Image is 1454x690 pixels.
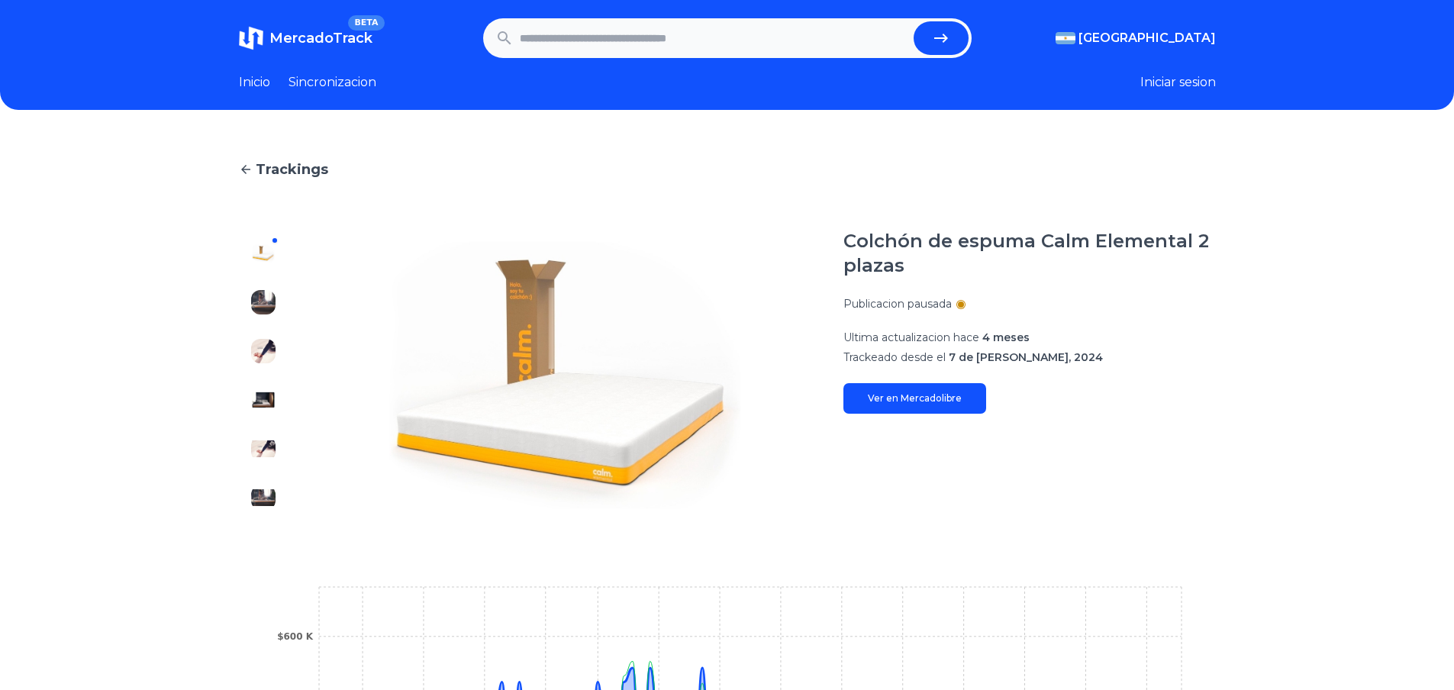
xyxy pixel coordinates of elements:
button: [GEOGRAPHIC_DATA] [1056,29,1216,47]
span: 4 meses [982,330,1030,344]
tspan: $600 K [277,631,314,642]
img: MercadoTrack [239,26,263,50]
img: Colchón de espuma Calm Elemental 2 plazas [318,229,813,522]
img: Colchón de espuma Calm Elemental 2 plazas [251,339,276,363]
img: Colchón de espuma Calm Elemental 2 plazas [251,437,276,461]
span: Trackeado desde el [843,350,946,364]
img: Colchón de espuma Calm Elemental 2 plazas [251,290,276,314]
img: Colchón de espuma Calm Elemental 2 plazas [251,485,276,510]
img: Colchón de espuma Calm Elemental 2 plazas [251,241,276,266]
span: Trackings [256,159,328,180]
img: Argentina [1056,32,1075,44]
a: Ver en Mercadolibre [843,383,986,414]
h1: Colchón de espuma Calm Elemental 2 plazas [843,229,1216,278]
span: BETA [348,15,384,31]
span: 7 de [PERSON_NAME], 2024 [949,350,1103,364]
span: MercadoTrack [269,30,372,47]
a: MercadoTrackBETA [239,26,372,50]
a: Trackings [239,159,1216,180]
span: [GEOGRAPHIC_DATA] [1078,29,1216,47]
a: Sincronizacion [289,73,376,92]
span: Ultima actualizacion hace [843,330,979,344]
button: Iniciar sesion [1140,73,1216,92]
a: Inicio [239,73,270,92]
p: Publicacion pausada [843,296,952,311]
img: Colchón de espuma Calm Elemental 2 plazas [251,388,276,412]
